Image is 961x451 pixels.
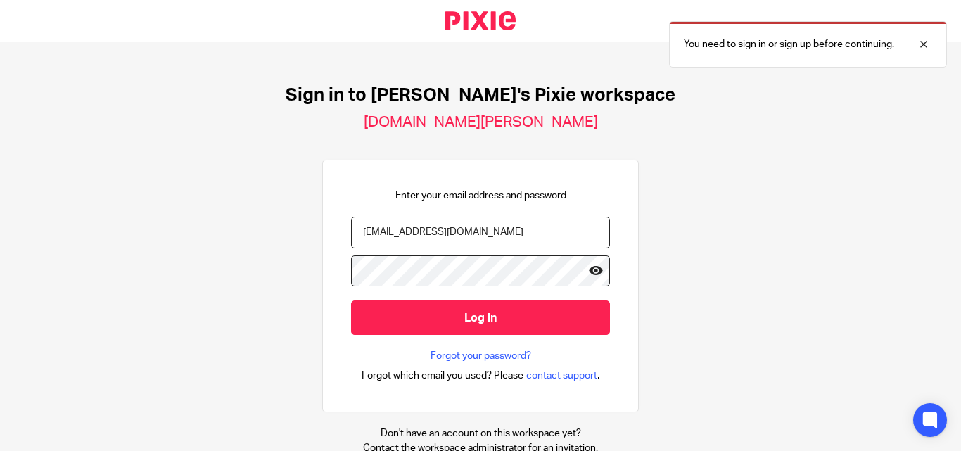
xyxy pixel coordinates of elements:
input: Log in [351,300,610,335]
h2: [DOMAIN_NAME][PERSON_NAME] [364,113,598,132]
a: Forgot your password? [431,349,531,363]
span: contact support [526,369,597,383]
span: Forgot which email you used? Please [362,369,523,383]
p: Don't have an account on this workspace yet? [363,426,598,440]
div: . [362,367,600,383]
p: Enter your email address and password [395,189,566,203]
input: name@example.com [351,217,610,248]
p: You need to sign in or sign up before continuing. [684,37,894,51]
h1: Sign in to [PERSON_NAME]'s Pixie workspace [286,84,675,106]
